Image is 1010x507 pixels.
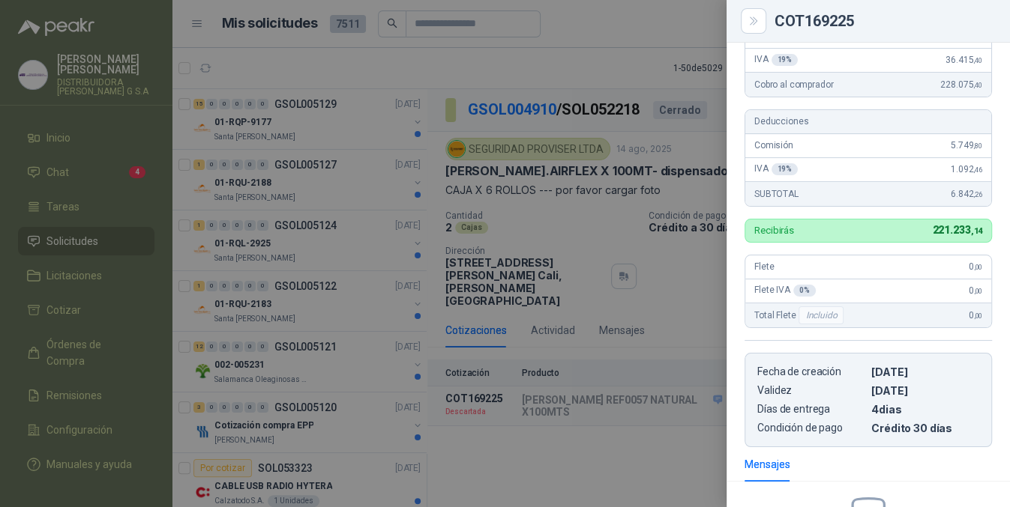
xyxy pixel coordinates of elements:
span: Total Flete [754,306,847,324]
span: 0 [969,310,982,321]
p: Días de entrega [757,403,865,416]
span: 0 [969,285,982,296]
div: COT169225 [775,13,992,28]
span: IVA [754,163,798,175]
p: [DATE] [871,384,979,397]
span: ,46 [973,166,982,174]
div: 0 % [793,285,816,297]
span: ,14 [970,226,982,236]
span: 5.749 [951,140,982,151]
span: Comisión [754,140,793,151]
span: ,26 [973,190,982,198]
span: Deducciones [754,116,808,127]
span: Flete IVA [754,285,816,297]
p: Validez [757,384,865,397]
span: ,00 [973,312,982,320]
span: 1.092 [951,164,982,174]
span: 6.842 [951,189,982,199]
div: 19 % [772,54,799,66]
p: Fecha de creación [757,365,865,378]
span: ,40 [973,56,982,64]
p: Crédito 30 días [871,422,979,434]
div: Mensajes [745,456,790,473]
p: 4 dias [871,403,979,416]
span: ,00 [973,263,982,271]
span: ,40 [973,81,982,89]
button: Close [745,12,763,30]
div: Incluido [799,306,844,324]
span: IVA [754,54,798,66]
span: SUBTOTAL [754,189,799,199]
p: Condición de pago [757,422,865,434]
p: Recibirás [754,225,794,235]
div: 19 % [772,163,799,175]
span: 228.075 [940,79,982,90]
p: [DATE] [871,365,979,378]
span: Flete [754,261,774,272]
span: 0 [969,261,982,272]
span: ,80 [973,142,982,150]
span: 221.233 [932,224,982,236]
span: 36.415 [946,55,982,65]
span: Cobro al comprador [754,79,833,90]
span: ,00 [973,287,982,295]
